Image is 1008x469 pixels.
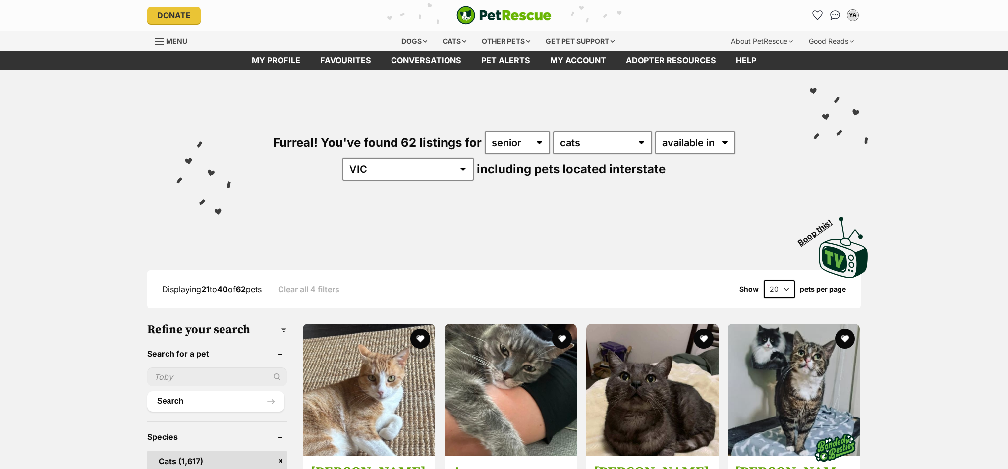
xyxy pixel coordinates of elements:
a: PetRescue [456,6,552,25]
a: Menu [155,31,194,49]
div: Dogs [394,31,434,51]
a: Conversations [827,7,843,23]
span: Menu [166,37,187,45]
strong: 40 [217,284,228,294]
button: favourite [693,329,713,349]
a: Clear all 4 filters [278,285,339,294]
a: Pet alerts [471,51,540,70]
button: Search [147,391,284,411]
input: Toby [147,367,287,386]
img: chat-41dd97257d64d25036548639549fe6c8038ab92f7586957e7f3b1b290dea8141.svg [830,10,840,20]
img: Milo - Domestic Short Hair (DSH) Cat [586,324,719,456]
a: Help [726,51,766,70]
a: conversations [381,51,471,70]
strong: 62 [236,284,246,294]
label: pets per page [800,285,846,293]
a: Favourites [310,51,381,70]
ul: Account quick links [809,7,861,23]
a: Favourites [809,7,825,23]
span: Displaying to of pets [162,284,262,294]
header: Species [147,432,287,441]
a: Donate [147,7,201,24]
strong: 21 [201,284,210,294]
button: favourite [410,329,430,349]
img: Rosie & Storm (Located in Wantirna South) - Domestic Short Hair Cat [728,324,860,456]
div: Other pets [475,31,537,51]
a: My profile [242,51,310,70]
h3: Refine your search [147,323,287,337]
header: Search for a pet [147,349,287,358]
button: favourite [835,329,855,349]
span: Boop this! [796,211,842,247]
a: Boop this! [819,208,868,280]
a: My account [540,51,616,70]
div: Good Reads [802,31,861,51]
span: Show [739,285,759,293]
button: My account [845,7,861,23]
div: Get pet support [539,31,621,51]
img: logo-cat-932fe2b9b8326f06289b0f2fb663e598f794de774fb13d1741a6617ecf9a85b4.svg [456,6,552,25]
span: Furreal! You've found 62 listings for [273,135,482,150]
img: Arrow - Domestic Short Hair (DSH) Cat [445,324,577,456]
span: including pets located interstate [477,162,666,176]
button: favourite [552,329,572,349]
img: Pedro - Domestic Short Hair Cat [303,324,435,456]
div: About PetRescue [724,31,800,51]
img: PetRescue TV logo [819,217,868,278]
a: Adopter resources [616,51,726,70]
div: Cats [436,31,473,51]
div: YA [848,10,858,20]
